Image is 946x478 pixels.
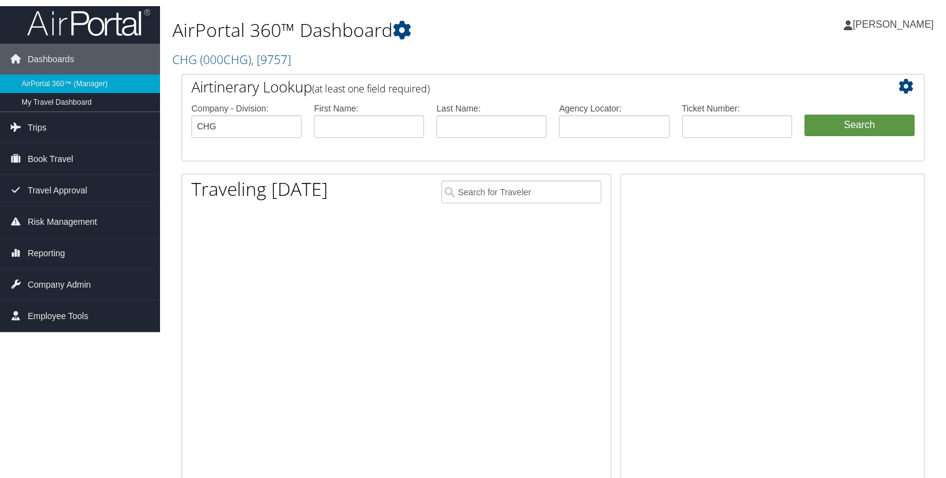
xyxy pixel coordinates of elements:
[191,176,328,202] h1: Traveling [DATE]
[28,144,73,174] span: Book Travel
[27,8,150,37] img: airportal-logo.png
[314,102,424,115] label: First Name:
[191,102,302,115] label: Company - Division:
[251,51,291,68] span: , [ 9757 ]
[312,82,430,95] span: (at least one field required)
[172,17,680,43] h1: AirPortal 360™ Dashboard
[28,112,47,143] span: Trips
[559,102,669,115] label: Agency Locator:
[28,206,97,237] span: Risk Management
[28,238,65,269] span: Reporting
[682,102,792,115] label: Ticket Number:
[441,180,601,203] input: Search for Traveler
[191,76,853,97] h2: Airtinerary Lookup
[28,269,91,300] span: Company Admin
[436,102,547,115] label: Last Name:
[28,44,74,75] span: Dashboards
[852,19,934,30] span: [PERSON_NAME]
[172,51,291,68] a: CHG
[804,115,915,137] button: Search
[200,51,251,68] span: ( 000CHG )
[28,175,87,206] span: Travel Approval
[844,6,946,43] a: [PERSON_NAME]
[28,301,89,331] span: Employee Tools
